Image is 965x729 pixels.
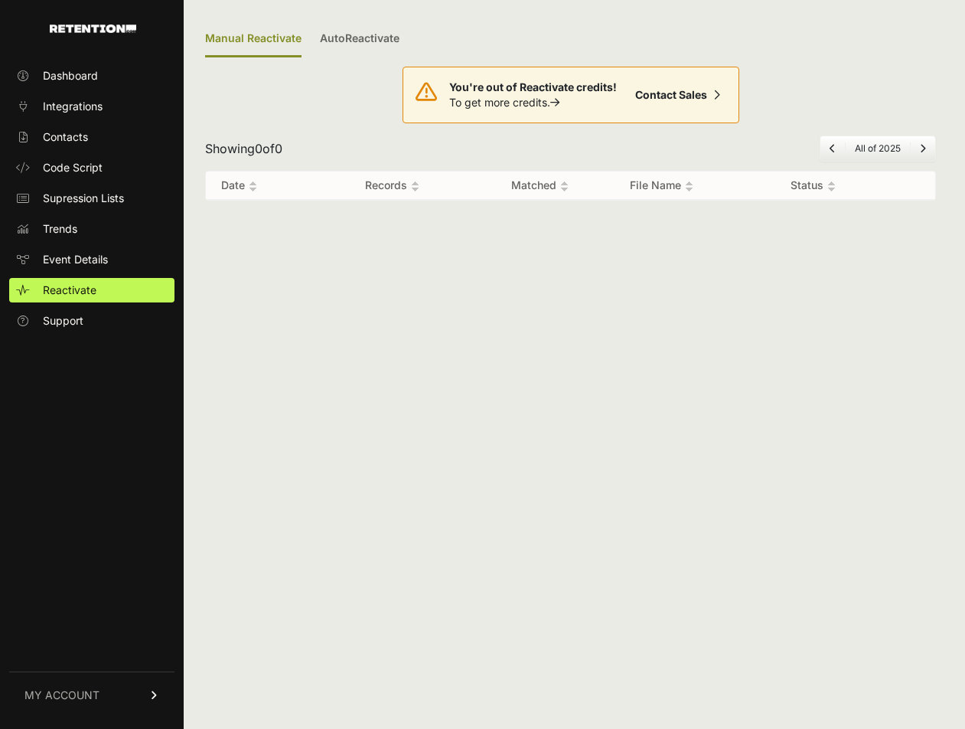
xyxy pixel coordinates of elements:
[43,221,77,237] span: Trends
[205,139,282,158] div: Showing of
[9,278,174,302] a: Reactivate
[9,64,174,88] a: Dashboard
[560,181,569,192] img: no_sort-eaf950dc5ab64cae54d48a5578032e96f70b2ecb7d747501f34c8f2db400fb66.gif
[615,172,775,200] th: File Name
[685,181,693,192] img: no_sort-eaf950dc5ab64cae54d48a5578032e96f70b2ecb7d747501f34c8f2db400fb66.gif
[43,160,103,175] span: Code Script
[43,283,96,298] span: Reactivate
[205,21,302,57] div: Manual Reactivate
[827,181,836,192] img: no_sort-eaf950dc5ab64cae54d48a5578032e96f70b2ecb7d747501f34c8f2db400fb66.gif
[255,141,262,156] span: 0
[465,172,615,200] th: Matched
[920,142,926,154] a: Next
[9,309,174,333] a: Support
[43,68,98,83] span: Dashboard
[319,172,464,200] th: Records
[43,313,83,329] span: Support
[845,142,910,155] li: All of 2025
[43,129,88,145] span: Contacts
[43,99,103,114] span: Integrations
[9,125,174,149] a: Contacts
[9,672,174,718] a: MY ACCOUNT
[24,688,99,703] span: MY ACCOUNT
[43,191,124,206] span: Supression Lists
[775,172,905,200] th: Status
[411,181,419,192] img: no_sort-eaf950dc5ab64cae54d48a5578032e96f70b2ecb7d747501f34c8f2db400fb66.gif
[9,247,174,272] a: Event Details
[206,172,319,200] th: Date
[9,94,174,119] a: Integrations
[820,136,936,162] nav: Page navigation
[275,141,282,156] span: 0
[50,25,136,33] img: Retention.com
[43,252,108,267] span: Event Details
[9,186,174,211] a: Supression Lists
[320,21,399,57] a: AutoReactivate
[9,217,174,241] a: Trends
[830,142,836,154] a: Previous
[449,95,617,110] p: To get more credits.
[449,80,617,93] strong: You're out of Reactivate credits!
[629,80,726,110] a: Contact Sales
[249,181,257,192] img: no_sort-eaf950dc5ab64cae54d48a5578032e96f70b2ecb7d747501f34c8f2db400fb66.gif
[9,155,174,180] a: Code Script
